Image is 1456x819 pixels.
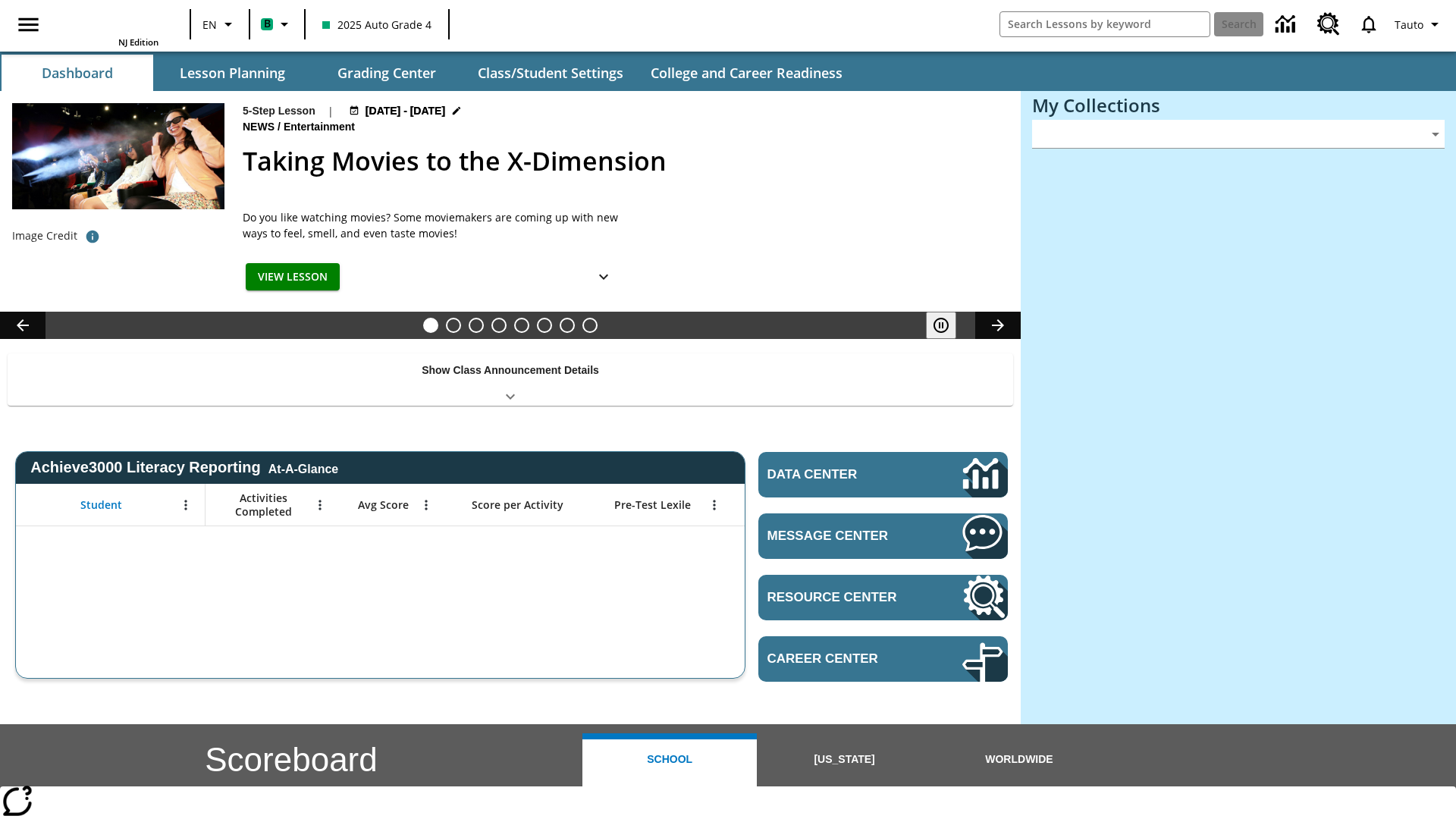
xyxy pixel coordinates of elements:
span: | [328,103,334,119]
button: Aug 18 - Aug 24 Choose Dates [346,103,466,119]
div: Home [60,5,158,48]
button: Slide 3 Do You Want Fries With That? [469,318,484,333]
span: Activities Completed [213,491,313,519]
button: Open Menu [309,494,331,516]
a: Career Center [758,636,1008,682]
button: Photo credit: Photo by The Asahi Shimbun via Getty Images [77,223,108,250]
button: Grading Center [311,55,463,91]
button: School [582,733,757,786]
input: search field [1000,12,1210,36]
div: At-A-Glance [268,460,338,476]
button: Open Menu [703,494,726,516]
span: Resource Center [767,590,917,605]
button: Dashboard [2,55,153,91]
button: Language: EN, Select a language [196,11,244,38]
div: Show Class Announcement Details [8,353,1013,406]
a: Resource Center, Will open in new tab [1308,4,1349,45]
button: Slide 5 One Idea, Lots of Hard Work [514,318,529,333]
button: Slide 7 Career Lesson [560,318,575,333]
button: Boost Class color is mint green. Change class color [255,11,300,38]
h2: Taking Movies to the X-Dimension [243,142,1003,180]
button: Lesson carousel, Next [975,312,1021,339]
button: [US_STATE] [757,733,931,786]
button: Class/Student Settings [466,55,635,91]
p: Image Credit [12,228,77,243]
span: Career Center [767,651,917,667]
button: Slide 4 What's the Big Idea? [491,318,507,333]
span: [DATE] - [DATE] [366,103,445,119]
h3: My Collections [1032,95,1445,116]
a: Notifications [1349,5,1389,44]
span: / [278,121,281,133]
button: Slide 2 Cars of the Future? [446,318,461,333]
button: Lesson Planning [156,55,308,91]
span: Message Center [767,529,917,544]
button: Pause [926,312,956,339]
span: Avg Score [358,498,409,512]
span: News [243,119,278,136]
p: Show Class Announcement Details [422,362,599,378]
button: Worldwide [932,733,1106,786]
span: Data Center [767,467,911,482]
button: Show Details [588,263,619,291]
span: B [264,14,271,33]
button: View Lesson [246,263,340,291]
button: Open Menu [174,494,197,516]
span: Achieve3000 Literacy Reporting [30,459,338,476]
p: Do you like watching movies? Some moviemakers are coming up with new ways to feel, smell, and eve... [243,209,622,241]
a: Home [60,6,158,36]
span: NJ Edition [118,36,158,48]
span: EN [202,17,217,33]
p: 5-Step Lesson [243,103,315,119]
span: Student [80,498,122,512]
button: College and Career Readiness [639,55,855,91]
div: Pause [926,312,971,339]
button: Open Menu [415,494,438,516]
a: Data Center [758,452,1008,497]
img: Panel in front of the seats sprays water mist to the happy audience at a 4DX-equipped theater. [12,103,224,209]
span: Entertainment [284,119,358,136]
button: Slide 8 Sleepless in the Animal Kingdom [582,318,598,333]
button: Slide 1 Taking Movies to the X-Dimension [423,318,438,333]
button: Profile/Settings [1389,11,1450,38]
button: Slide 6 Pre-release lesson [537,318,552,333]
a: Resource Center, Will open in new tab [758,575,1008,620]
span: Score per Activity [472,498,563,512]
span: Tauto [1395,17,1423,33]
a: Data Center [1266,4,1308,45]
span: Pre-Test Lexile [614,498,691,512]
button: Open side menu [6,2,51,47]
a: Message Center [758,513,1008,559]
span: 2025 Auto Grade 4 [322,17,431,33]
